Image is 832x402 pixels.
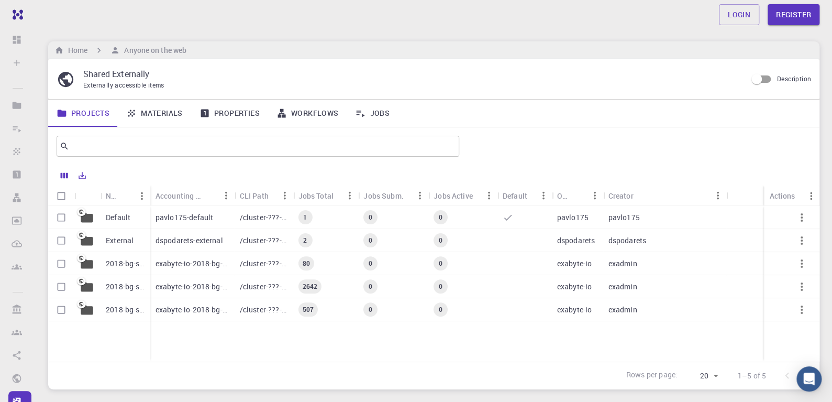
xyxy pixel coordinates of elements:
[364,305,376,314] span: 0
[535,187,552,204] button: Menu
[777,74,811,83] span: Description
[719,4,759,25] a: Login
[156,235,223,246] p: dspodarets-external
[235,186,293,206] div: CLI Path
[106,212,130,223] p: Default
[240,305,288,315] p: /cluster-???-share/groups/exabyte-io/exabyte-io-2018-bg-study-phase-i
[156,212,213,223] p: pavlo175-default
[150,186,235,206] div: Accounting slug
[156,186,201,206] div: Accounting slug
[709,187,726,204] button: Menu
[83,68,738,80] p: Shared Externally
[557,235,595,246] p: dspodarets
[769,186,795,206] div: Actions
[156,305,229,315] p: exabyte-io-2018-bg-study-phase-i
[276,187,293,204] button: Menu
[626,370,678,382] p: Rows per page:
[106,235,134,246] p: External
[120,45,186,56] h6: Anyone on the web
[608,305,637,315] p: exadmin
[240,186,269,206] div: CLI Path
[298,305,317,314] span: 507
[364,259,376,268] span: 0
[218,187,235,204] button: Menu
[481,187,497,204] button: Menu
[134,188,150,204] button: Menu
[201,187,218,204] button: Sort
[298,259,314,268] span: 80
[738,371,766,381] p: 1–5 of 5
[764,186,819,206] div: Actions
[497,186,552,206] div: Default
[106,281,145,292] p: 2018-bg-study-phase-III
[412,187,428,204] button: Menu
[608,235,646,246] p: dspodarets
[435,282,447,291] span: 0
[240,212,288,223] p: /cluster-???-home/pavlo175/pavlo175-default
[435,305,447,314] span: 0
[347,100,398,127] a: Jobs
[586,187,603,204] button: Menu
[240,235,288,246] p: /cluster-???-home/dspodarets/dspodarets-external
[106,258,145,269] p: 2018-bg-study-phase-i-ph
[557,305,592,315] p: exabyte-io
[101,186,150,206] div: Name
[156,258,229,269] p: exabyte-io-2018-bg-study-phase-i-ph
[428,186,497,206] div: Jobs Active
[106,305,145,315] p: 2018-bg-study-phase-I
[118,100,191,127] a: Materials
[156,281,229,292] p: exabyte-io-2018-bg-study-phase-iii
[682,368,721,384] div: 20
[83,81,164,89] span: Externally accessible items
[298,282,321,291] span: 2642
[608,186,633,206] div: Creator
[557,186,570,206] div: Owner
[106,186,117,206] div: Name
[557,212,589,223] p: pavlo175
[434,186,473,206] div: Jobs Active
[768,4,819,25] a: Register
[364,282,376,291] span: 0
[364,213,376,222] span: 0
[608,281,637,292] p: exadmin
[435,213,447,222] span: 0
[268,100,347,127] a: Workflows
[557,281,592,292] p: exabyte-io
[363,186,404,206] div: Jobs Subm.
[240,258,288,269] p: /cluster-???-share/groups/exabyte-io/exabyte-io-2018-bg-study-phase-i-ph
[298,186,334,206] div: Jobs Total
[117,188,134,204] button: Sort
[74,186,101,206] div: Icon
[803,188,819,204] button: Menu
[557,258,592,269] p: exabyte-io
[8,9,23,20] img: logo
[552,186,603,206] div: Owner
[341,187,358,204] button: Menu
[293,186,358,206] div: Jobs Total
[796,366,822,392] div: Open Intercom Messenger
[364,236,376,245] span: 0
[569,187,586,204] button: Sort
[48,100,118,127] a: Projects
[358,186,428,206] div: Jobs Subm.
[240,281,288,292] p: /cluster-???-share/groups/exabyte-io/exabyte-io-2018-bg-study-phase-iii
[191,100,268,127] a: Properties
[56,167,73,184] button: Columns
[299,236,311,245] span: 2
[633,187,650,204] button: Sort
[52,45,188,56] nav: breadcrumb
[603,186,726,206] div: Creator
[64,45,87,56] h6: Home
[608,258,637,269] p: exadmin
[608,212,639,223] p: pavlo175
[299,213,311,222] span: 1
[73,167,91,184] button: Export
[435,259,447,268] span: 0
[435,236,447,245] span: 0
[503,186,527,206] div: Default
